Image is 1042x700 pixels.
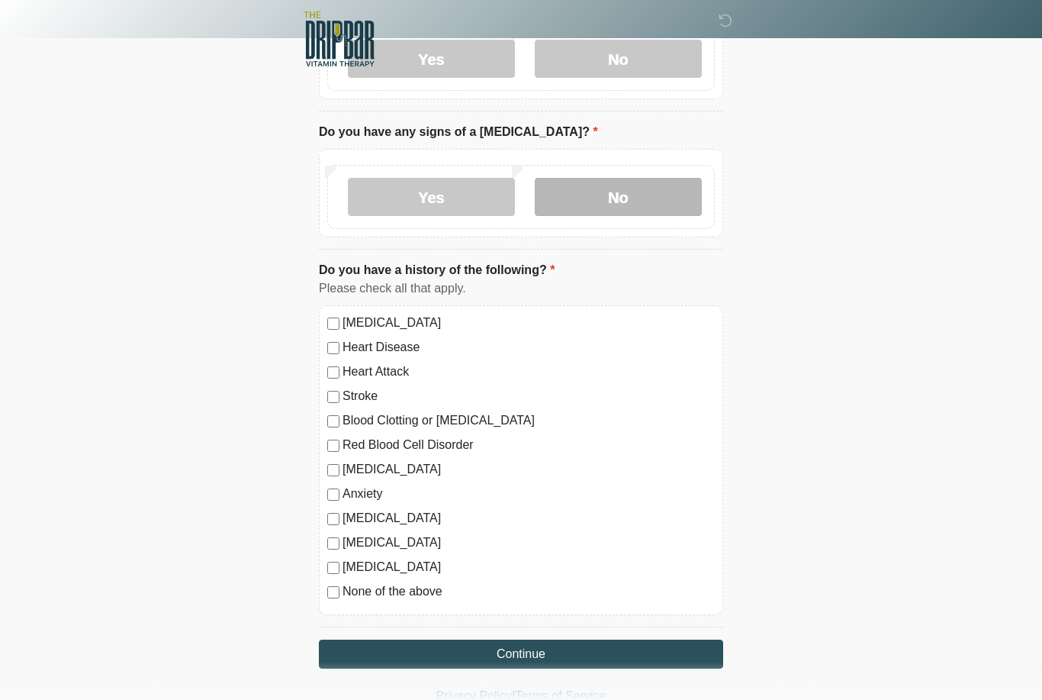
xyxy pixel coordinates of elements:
input: [MEDICAL_DATA] [327,537,339,550]
label: Blood Clotting or [MEDICAL_DATA] [343,411,715,430]
input: [MEDICAL_DATA] [327,513,339,525]
label: No [535,178,702,216]
label: Do you have any signs of a [MEDICAL_DATA]? [319,123,598,141]
input: [MEDICAL_DATA] [327,318,339,330]
label: Do you have a history of the following? [319,261,555,279]
input: None of the above [327,586,339,598]
input: Heart Disease [327,342,339,354]
label: [MEDICAL_DATA] [343,558,715,576]
input: Heart Attack [327,366,339,379]
label: Heart Disease [343,338,715,356]
input: Anxiety [327,489,339,501]
label: Heart Attack [343,363,715,381]
input: Stroke [327,391,339,403]
img: The DRIPBaR - Lubbock Logo [304,11,375,66]
input: [MEDICAL_DATA] [327,562,339,574]
button: Continue [319,640,723,669]
input: [MEDICAL_DATA] [327,464,339,476]
label: Yes [348,178,515,216]
label: [MEDICAL_DATA] [343,509,715,527]
input: Red Blood Cell Disorder [327,440,339,452]
label: [MEDICAL_DATA] [343,534,715,552]
label: Anxiety [343,485,715,503]
label: [MEDICAL_DATA] [343,314,715,332]
label: Stroke [343,387,715,405]
label: Red Blood Cell Disorder [343,436,715,454]
label: None of the above [343,582,715,601]
div: Please check all that apply. [319,279,723,298]
label: [MEDICAL_DATA] [343,460,715,479]
input: Blood Clotting or [MEDICAL_DATA] [327,415,339,427]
